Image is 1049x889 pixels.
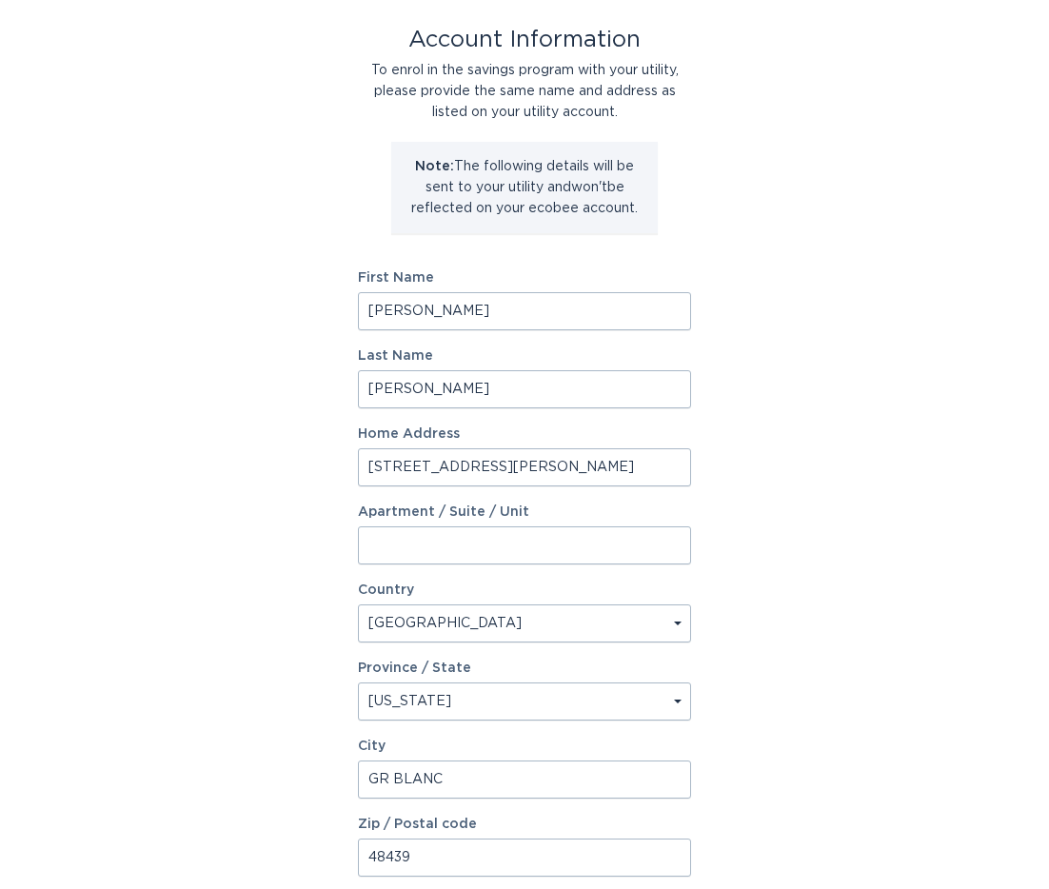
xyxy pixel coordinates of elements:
label: Last Name [358,349,691,363]
label: City [358,740,691,753]
label: Province / State [358,662,471,675]
strong: Note: [415,160,454,173]
div: To enrol in the savings program with your utility, please provide the same name and address as li... [358,60,691,123]
label: Country [358,583,414,597]
label: First Name [358,271,691,285]
label: Apartment / Suite / Unit [358,505,691,519]
p: The following details will be sent to your utility and won't be reflected on your ecobee account. [406,156,643,219]
label: Home Address [358,427,691,441]
div: Account Information [358,30,691,50]
label: Zip / Postal code [358,818,691,831]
